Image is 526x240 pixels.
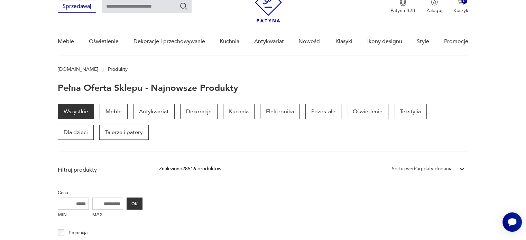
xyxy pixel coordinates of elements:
[127,198,142,210] button: OK
[444,28,468,55] a: Promocje
[367,28,402,55] a: Ikony designu
[58,4,96,9] a: Sprzedawaj
[254,28,284,55] a: Antykwariat
[58,189,142,196] p: Cena
[58,67,98,72] a: [DOMAIN_NAME]
[69,229,88,237] p: Promocja
[58,83,238,93] h1: Pełna oferta sklepu - najnowsze produkty
[159,165,221,173] div: Znaleziono 28516 produktów
[100,104,128,119] a: Meble
[394,104,427,119] a: Tekstylia
[223,104,255,119] a: Kuchnia
[417,28,429,55] a: Style
[335,28,352,55] a: Klasyki
[58,28,74,55] a: Meble
[58,166,142,174] p: Filtruj produkty
[58,125,94,140] a: Dla dzieci
[89,28,119,55] a: Oświetlenie
[305,104,341,119] a: Pozostałe
[502,212,522,232] iframe: Smartsupp widget button
[99,125,149,140] a: Talerze i patery
[179,2,188,10] button: Szukaj
[220,28,239,55] a: Kuchnia
[58,104,94,119] a: Wszystkie
[92,210,123,221] label: MAX
[133,28,205,55] a: Dekoracje i przechowywanie
[390,7,415,14] p: Patyna B2B
[108,67,128,72] p: Produkty
[392,165,452,173] div: Sortuj według daty dodania
[426,7,442,14] p: Zaloguj
[260,104,300,119] a: Elektronika
[133,104,175,119] a: Antykwariat
[58,210,89,221] label: MIN
[180,104,218,119] a: Dekoracje
[453,7,468,14] p: Koszyk
[298,28,321,55] a: Nowości
[347,104,388,119] a: Oświetlenie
